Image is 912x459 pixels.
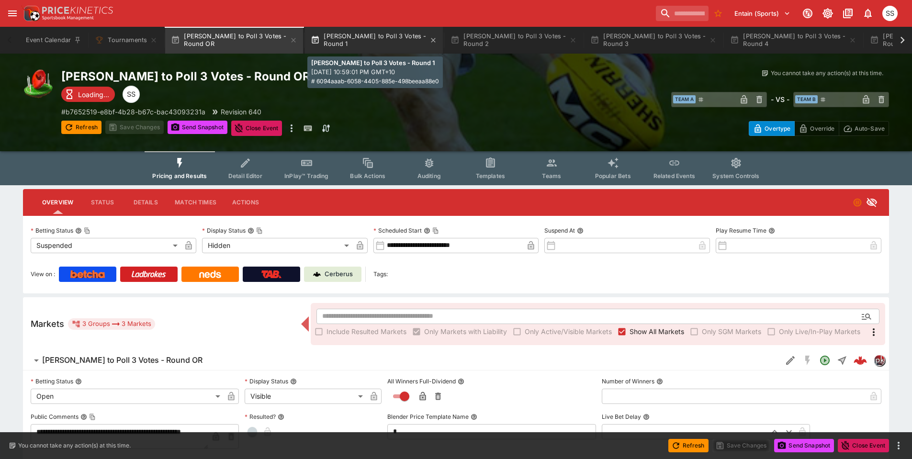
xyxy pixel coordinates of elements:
span: Only SGM Markets [702,326,761,336]
button: Display StatusCopy To Clipboard [248,227,254,234]
div: Sam Somerville [882,6,898,21]
img: Neds [199,270,221,278]
button: Betting Status [75,378,82,385]
p: Resulted? [245,413,276,421]
img: pricekinetics [874,355,885,366]
img: Betcha [70,270,105,278]
div: Hidden [202,238,352,253]
h2: Copy To Clipboard [61,69,475,84]
img: TabNZ [261,270,281,278]
a: Cerberus [304,267,361,282]
div: Suspended [31,238,181,253]
button: Scheduled StartCopy To Clipboard [424,227,430,234]
button: [PERSON_NAME] to Poll 3 Votes - Round 2 [445,27,583,54]
button: [PERSON_NAME] to Poll 3 Votes - Round 3 [585,27,722,54]
button: Copy To Clipboard [84,227,90,234]
img: Ladbrokes [131,270,166,278]
svg: Suspended [853,198,862,207]
input: search [656,6,709,21]
button: Copy To Clipboard [256,227,263,234]
button: Notifications [859,5,877,22]
button: [PERSON_NAME] to Poll 3 Votes - Round 1 [305,27,443,54]
span: Pricing and Results [152,172,207,179]
button: Copy To Clipboard [432,227,439,234]
p: Blender Price Template Name [387,413,469,421]
span: # 6094aaab-6058-4405-885e-498beeaa88e0 [311,77,439,86]
span: Bulk Actions [350,172,385,179]
button: Resulted? [278,414,284,420]
img: PriceKinetics [42,7,113,14]
button: Play Resume Time [768,227,775,234]
p: Scheduled Start [373,226,422,235]
button: Override [794,121,839,136]
p: [DATE] 10:59:01 PM GMT+10 [311,67,439,77]
span: InPlay™ Trading [284,172,328,179]
button: [PERSON_NAME] to Poll 3 Votes - Round OR [165,27,303,54]
p: Betting Status [31,377,73,385]
div: Open [31,389,224,404]
div: 3 Groups 3 Markets [72,318,151,330]
button: open drawer [4,5,21,22]
h5: Markets [31,318,64,329]
button: more [893,440,904,451]
a: c596150e-1826-416b-a23b-fab45f19d4d1 [851,351,870,370]
button: Auto-Save [839,121,889,136]
button: Open [816,352,833,369]
button: Refresh [61,121,101,134]
label: Tags: [373,267,388,282]
button: SGM Disabled [799,352,816,369]
p: Play Resume Time [716,226,766,235]
h6: - VS - [771,94,789,104]
button: [PERSON_NAME] to Poll 3 Votes - Round 4 [724,27,862,54]
span: System Controls [712,172,759,179]
span: Show All Markets [630,326,684,336]
span: Team B [795,95,818,103]
p: Revision 640 [221,107,261,117]
button: Suspend At [577,227,584,234]
p: Public Comments [31,413,79,421]
svg: More [868,326,879,338]
p: Display Status [202,226,246,235]
button: Match Times [167,191,224,214]
button: Straight [833,352,851,369]
p: Loading... [78,90,109,100]
div: pricekinetics [874,355,885,366]
button: Sam Somerville [879,3,901,24]
button: Toggle light/dark mode [819,5,836,22]
p: Display Status [245,377,288,385]
button: Send Snapshot [774,439,834,452]
span: Include Resulted Markets [327,326,406,336]
p: Auto-Save [855,123,885,134]
span: Related Events [653,172,695,179]
button: more [286,121,297,136]
button: Select Tenant [729,6,796,21]
span: Only Active/Visible Markets [525,326,612,336]
img: Cerberus [313,270,321,278]
h6: [PERSON_NAME] to Poll 3 Votes - Round OR [42,355,203,365]
span: Popular Bets [595,172,631,179]
span: Templates [476,172,505,179]
svg: Hidden [866,197,878,208]
button: [PERSON_NAME] to Poll 3 Votes - Round OR [23,351,782,370]
button: Public CommentsCopy To Clipboard [80,414,87,420]
button: Connected to PK [799,5,816,22]
p: Live Bet Delay [602,413,641,421]
img: Sportsbook Management [42,16,94,20]
button: Tournaments [89,27,163,54]
span: Teams [542,172,561,179]
div: Visible [245,389,366,404]
div: c596150e-1826-416b-a23b-fab45f19d4d1 [854,354,867,367]
button: Details [124,191,167,214]
button: All Winners Full-Dividend [458,378,464,385]
button: Copy To Clipboard [89,414,96,420]
button: Close Event [231,121,282,136]
button: No Bookmarks [710,6,726,21]
p: Suspend At [544,226,575,235]
span: Only Live/In-Play Markets [779,326,860,336]
button: Event Calendar [20,27,87,54]
button: Number of Winners [656,378,663,385]
p: Number of Winners [602,377,654,385]
div: Start From [749,121,889,136]
button: Overtype [749,121,795,136]
p: [PERSON_NAME] to Poll 3 Votes - Round 1 [311,58,439,67]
